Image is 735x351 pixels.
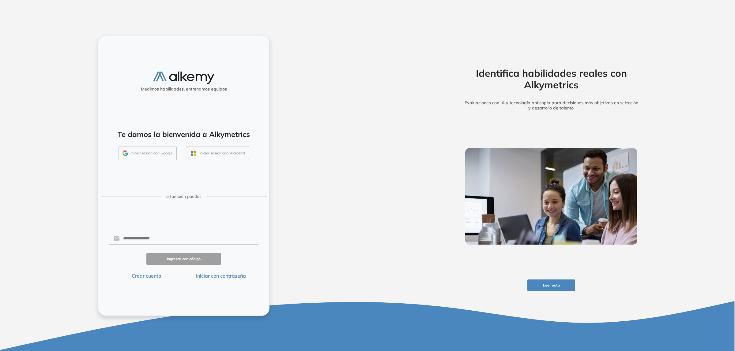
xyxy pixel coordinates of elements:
[146,253,221,265] button: Ingresar con código
[190,150,197,157] img: OUTLOOK_ICON
[184,272,258,279] button: Iniciar con contraseña
[106,130,261,139] h4: Te damos la bienvenida a Alkymetrics
[166,193,202,200] span: o también puedes
[186,146,249,160] button: Iniciar sesión con Microsoft
[101,87,267,92] h5: Medimos habilidades, entrenamos equipos
[456,100,647,111] h5: Evaluaciones con IA y tecnología anticopia para decisiones más objetivas en selección y desarroll...
[456,67,647,91] h2: Identifica habilidades reales con Alkymetrics
[109,272,184,279] button: Crear cuenta
[119,146,177,160] button: Iniciar sesión con Google
[625,281,735,351] div: Widget de chat
[527,279,575,291] button: Leer nota
[625,281,735,351] iframe: Chat Widget
[153,72,214,84] img: logo-alkemy
[465,148,637,245] img: img-more-info
[123,150,128,156] img: GMAIL_ICON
